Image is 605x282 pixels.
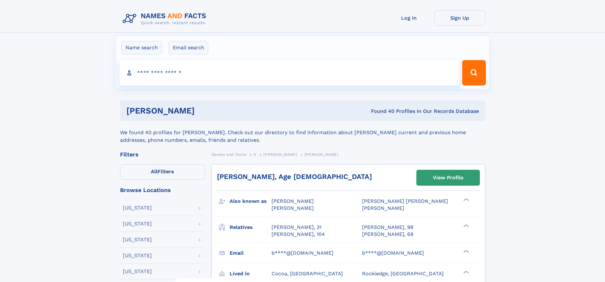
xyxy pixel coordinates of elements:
a: [PERSON_NAME] [263,150,297,158]
input: search input [119,60,460,86]
a: [PERSON_NAME], 31 [272,224,321,231]
div: ❯ [462,270,469,274]
div: ❯ [462,249,469,253]
a: View Profile [417,170,480,185]
span: [PERSON_NAME] [263,152,297,157]
div: [US_STATE] [123,253,152,258]
span: A [253,152,256,157]
span: Rockledge, [GEOGRAPHIC_DATA] [362,271,444,277]
img: Logo Names and Facts [120,10,212,27]
div: [US_STATE] [123,269,152,274]
h3: Also known as [230,196,272,207]
h3: Relatives [230,222,272,233]
div: Found 40 Profiles In Our Records Database [283,108,479,115]
div: [US_STATE] [123,221,152,226]
div: Filters [120,152,205,157]
div: ❯ [462,198,469,202]
span: [PERSON_NAME] [362,205,404,211]
h3: Email [230,248,272,258]
button: Search Button [462,60,486,86]
a: [PERSON_NAME], 98 [362,224,413,231]
div: [US_STATE] [123,205,152,210]
div: Browse Locations [120,187,205,193]
label: Name search [121,41,162,54]
div: [US_STATE] [123,237,152,242]
span: [PERSON_NAME] [272,205,314,211]
span: All [151,169,158,175]
div: We found 40 profiles for [PERSON_NAME]. Check out our directory to find information about [PERSON... [120,121,485,144]
span: [PERSON_NAME] [272,198,314,204]
h1: [PERSON_NAME] [126,107,283,115]
a: A [253,150,256,158]
a: Sign Up [434,10,485,26]
span: [PERSON_NAME] [PERSON_NAME] [362,198,448,204]
label: Filters [120,164,205,180]
a: Names and Facts [212,150,246,158]
a: [PERSON_NAME], 104 [272,231,325,238]
span: Cocoa, [GEOGRAPHIC_DATA] [272,271,343,277]
label: Email search [169,41,208,54]
span: [PERSON_NAME] [305,152,339,157]
a: [PERSON_NAME], 68 [362,231,413,238]
a: Log In [384,10,434,26]
h3: Lived in [230,268,272,279]
div: View Profile [433,170,463,185]
a: [PERSON_NAME], Age [DEMOGRAPHIC_DATA] [217,173,372,181]
div: ❯ [462,224,469,228]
